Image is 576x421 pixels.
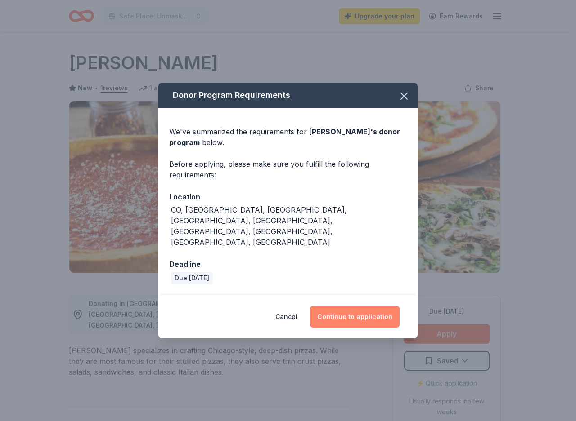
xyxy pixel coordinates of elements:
[171,272,213,284] div: Due [DATE]
[169,126,407,148] div: We've summarized the requirements for below.
[171,204,407,248] div: CO, [GEOGRAPHIC_DATA], [GEOGRAPHIC_DATA], [GEOGRAPHIC_DATA], [GEOGRAPHIC_DATA], [GEOGRAPHIC_DATA]...
[169,159,407,180] div: Before applying, please make sure you fulfill the following requirements:
[169,258,407,270] div: Deadline
[310,306,400,328] button: Continue to application
[169,191,407,203] div: Location
[158,83,418,108] div: Donor Program Requirements
[275,306,297,328] button: Cancel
